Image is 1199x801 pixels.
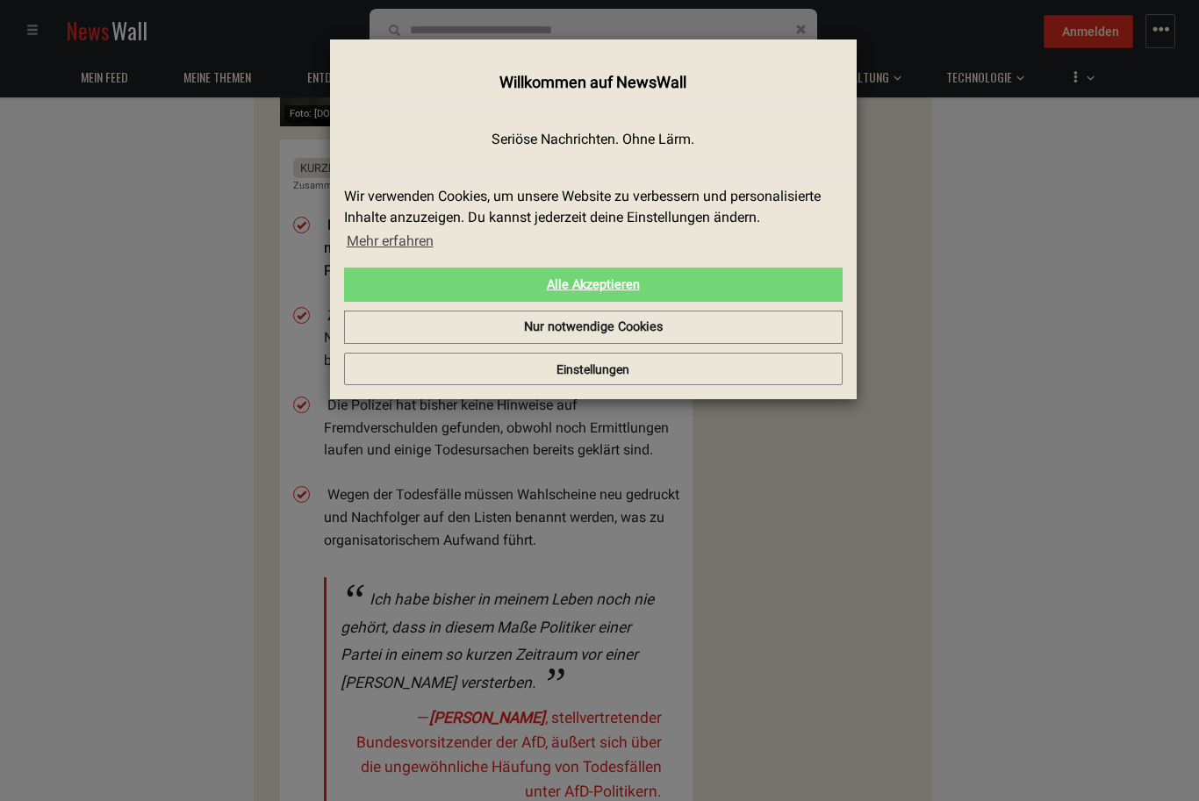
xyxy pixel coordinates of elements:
a: deny cookies [344,311,843,344]
p: Seriöse Nachrichten. Ohne Lärm. [344,130,843,150]
div: cookieconsent [344,186,843,344]
a: learn more about cookies [344,228,436,254]
a: allow cookies [344,268,843,303]
span: Wir verwenden Cookies, um unsere Website zu verbessern und personalisierte Inhalte anzuzeigen. Du... [344,186,829,254]
h4: Willkommen auf NewsWall [344,71,843,94]
button: Einstellungen [344,353,843,386]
